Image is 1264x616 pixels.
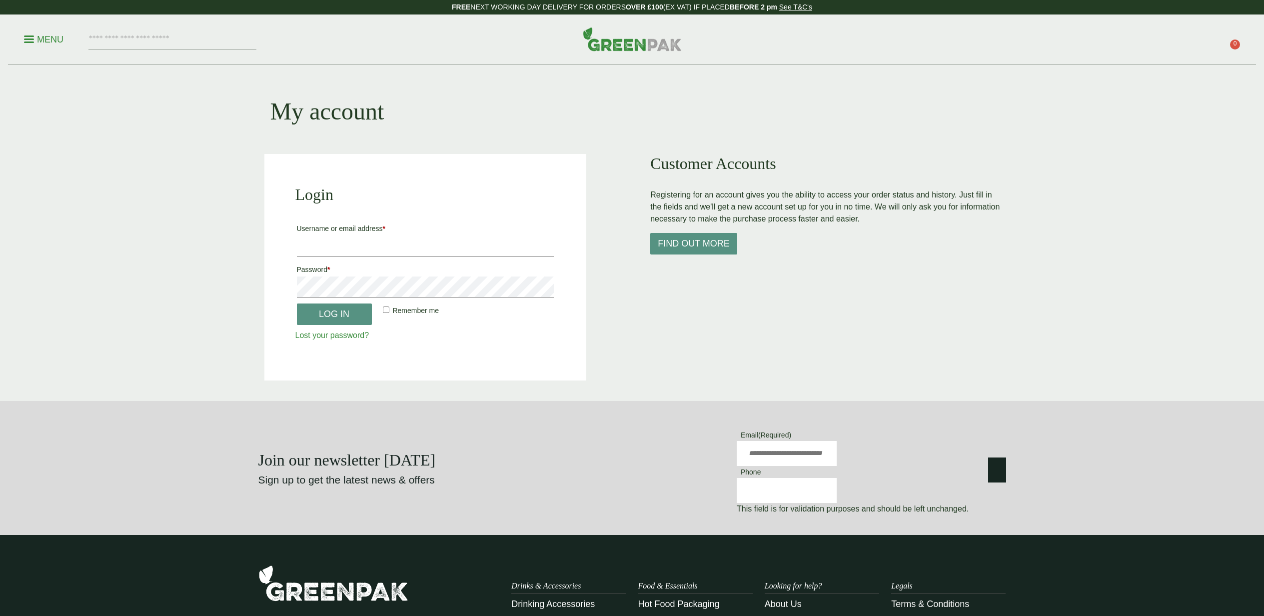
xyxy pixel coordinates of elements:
[295,185,556,204] h2: Login
[24,33,63,43] a: Menu
[638,599,719,609] a: Hot Food Packaging
[511,599,595,609] a: Drinking Accessories
[758,431,791,439] span: (Required)
[765,599,802,609] a: About Us
[626,3,663,11] strong: OVER £100
[737,468,765,479] label: Phone
[258,472,595,488] p: Sign up to get the latest news & offers
[258,451,436,469] strong: Join our newsletter [DATE]
[297,221,554,235] label: Username or email address
[583,27,682,51] img: GreenPak Supplies
[650,189,1000,225] p: Registering for an account gives you the ability to access your order status and history. Just fi...
[383,306,389,313] input: Remember me
[258,565,408,601] img: GreenPak Supplies
[737,431,795,442] label: Email
[650,239,737,248] a: Find out more
[295,331,369,339] a: Lost your password?
[779,3,812,11] a: See T&C's
[392,306,439,314] span: Remember me
[650,233,737,254] button: Find out more
[270,97,384,126] h1: My account
[730,3,777,11] strong: BEFORE 2 pm
[297,262,554,276] label: Password
[737,503,987,515] div: This field is for validation purposes and should be left unchanged.
[891,599,969,609] a: Terms & Conditions
[1230,39,1240,49] span: 0
[24,33,63,45] p: Menu
[452,3,470,11] strong: FREE
[650,154,1000,173] h2: Customer Accounts
[297,303,372,325] button: Log in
